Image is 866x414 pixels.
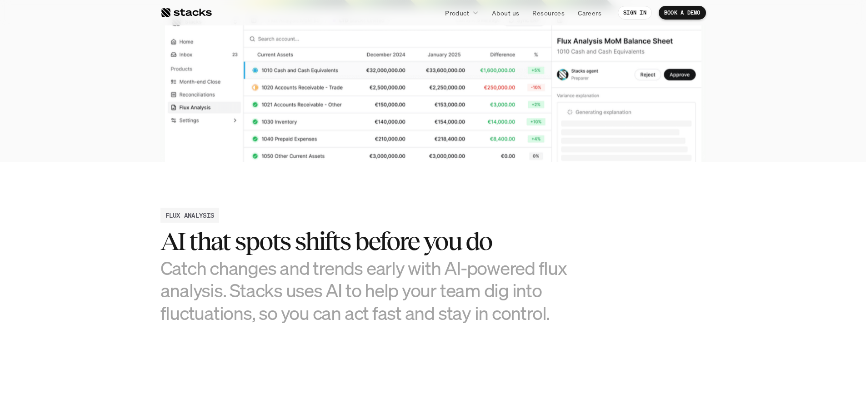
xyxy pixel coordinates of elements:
[664,10,701,16] p: BOOK A DEMO
[160,227,570,255] h2: AI that spots shifts before you do
[623,10,646,16] p: SIGN IN
[486,5,525,21] a: About us
[527,5,570,21] a: Resources
[659,6,706,20] a: BOOK A DEMO
[107,173,147,180] a: Privacy Policy
[532,8,565,18] p: Resources
[445,8,469,18] p: Product
[492,8,519,18] p: About us
[618,6,652,20] a: SIGN IN
[578,8,601,18] p: Careers
[160,257,570,324] h3: Catch changes and trends early with AI-powered flux analysis. Stacks uses AI to help your team di...
[165,210,215,220] h2: FLUX ANALYSIS
[572,5,607,21] a: Careers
